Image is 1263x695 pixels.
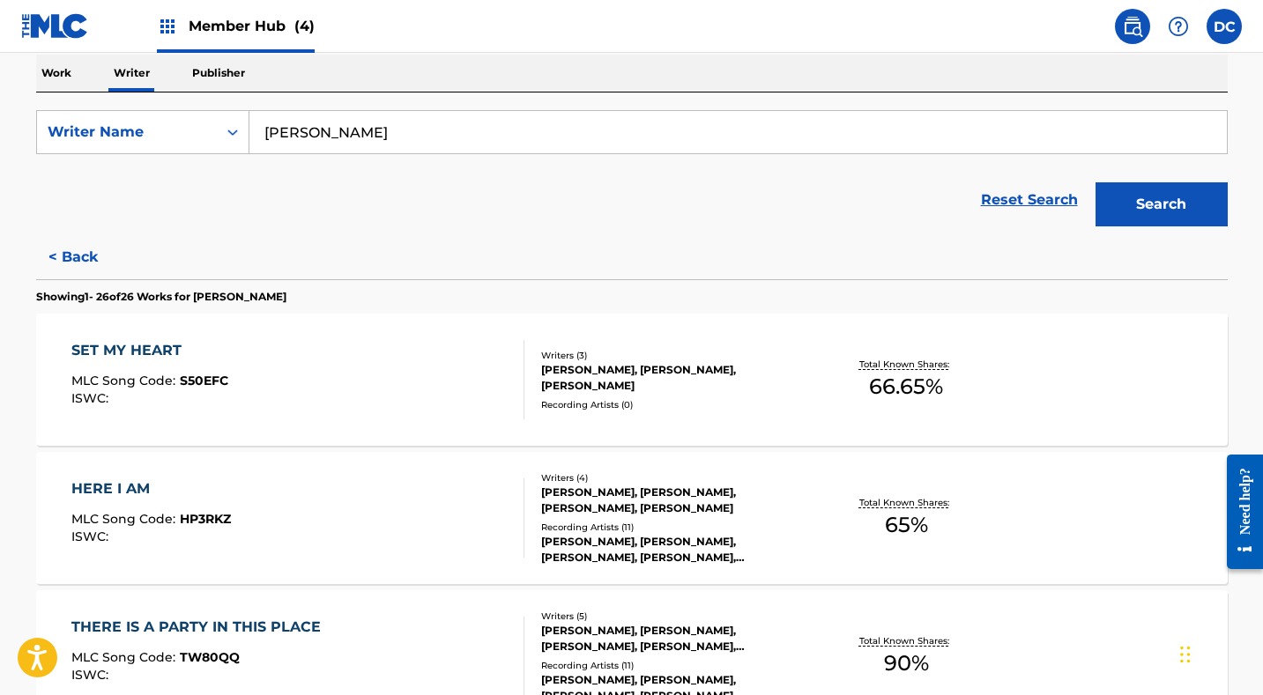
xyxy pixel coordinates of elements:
[1180,628,1191,681] div: Arrastrar
[187,55,250,92] p: Publisher
[71,390,113,406] span: ISWC :
[859,634,954,647] p: Total Known Shares:
[541,471,807,484] div: Writers ( 4 )
[1214,440,1263,585] iframe: Resource Center
[36,452,1228,584] a: HERE I AMMLC Song Code:HP3RKZISWC:Writers (4)[PERSON_NAME], [PERSON_NAME], [PERSON_NAME], [PERSON...
[21,13,89,39] img: MLC Logo
[157,16,178,37] img: Top Rightsholders
[48,122,206,143] div: Writer Name
[541,534,807,566] div: [PERSON_NAME], [PERSON_NAME], [PERSON_NAME], [PERSON_NAME], [PERSON_NAME]
[71,617,330,638] div: THERE IS A PARTY IN THIS PLACE
[71,373,180,388] span: MLC Song Code :
[1175,610,1263,695] iframe: Chat Widget
[189,16,315,36] span: Member Hub
[71,649,180,665] span: MLC Song Code :
[541,521,807,534] div: Recording Artists ( 11 )
[859,496,954,509] p: Total Known Shares:
[71,511,180,527] span: MLC Song Code :
[36,110,1228,235] form: Search Form
[71,478,231,499] div: HERE I AM
[884,647,929,679] span: 90 %
[541,349,807,362] div: Writers ( 3 )
[1122,16,1143,37] img: search
[541,484,807,516] div: [PERSON_NAME], [PERSON_NAME], [PERSON_NAME], [PERSON_NAME]
[541,398,807,411] div: Recording Artists ( 0 )
[1115,9,1150,44] a: Public Search
[36,235,142,279] button: < Back
[294,18,315,34] span: (4)
[541,659,807,672] div: Recording Artists ( 11 )
[1207,9,1242,44] div: User Menu
[36,289,286,305] p: Showing 1 - 26 of 26 Works for [PERSON_NAME]
[180,511,231,527] span: HP3RKZ
[71,529,113,544] span: ISWC :
[885,509,928,541] span: 65 %
[869,371,943,403] span: 66.65 %
[859,358,954,371] p: Total Known Shares:
[972,181,1087,219] a: Reset Search
[180,649,240,665] span: TW80QQ
[180,373,228,388] span: S50EFC
[541,623,807,654] div: [PERSON_NAME], [PERSON_NAME], [PERSON_NAME], [PERSON_NAME], [PERSON_NAME]
[108,55,155,92] p: Writer
[71,667,113,683] span: ISWC :
[1168,16,1189,37] img: help
[36,314,1228,446] a: SET MY HEARTMLC Song Code:S50EFCISWC:Writers (3)[PERSON_NAME], [PERSON_NAME], [PERSON_NAME]Record...
[36,55,77,92] p: Work
[1175,610,1263,695] div: Widget de chat
[1096,182,1228,226] button: Search
[541,362,807,394] div: [PERSON_NAME], [PERSON_NAME], [PERSON_NAME]
[1161,9,1196,44] div: Help
[541,610,807,623] div: Writers ( 5 )
[71,340,228,361] div: SET MY HEART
